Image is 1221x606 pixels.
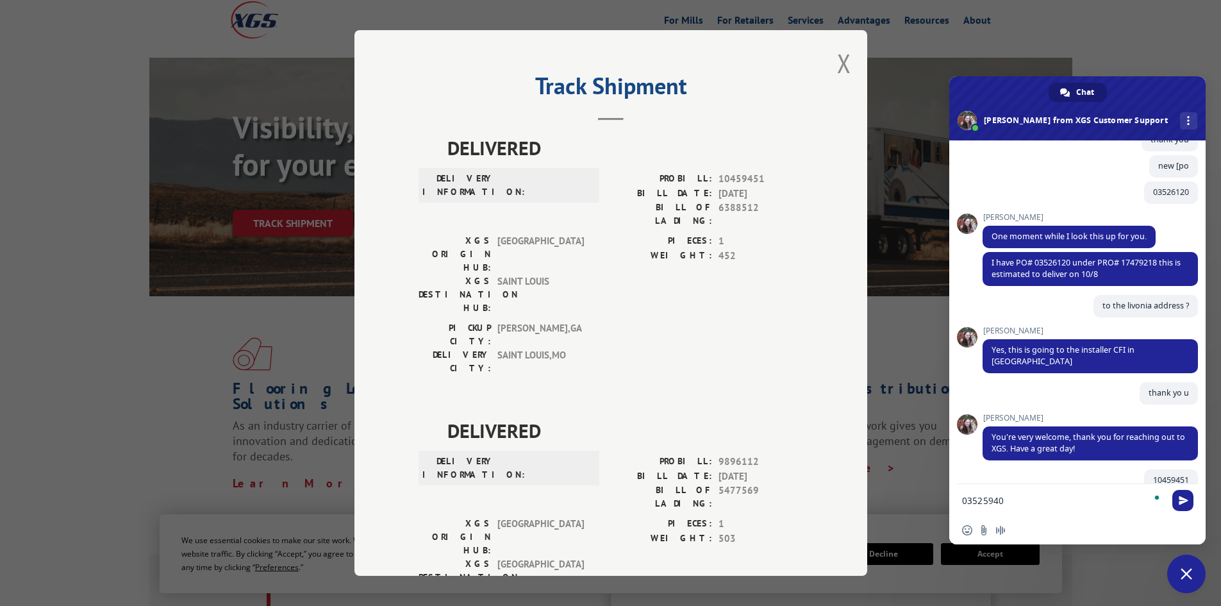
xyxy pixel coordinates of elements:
[983,414,1198,423] span: [PERSON_NAME]
[419,517,491,557] label: XGS ORIGIN HUB:
[422,455,495,482] label: DELIVERY INFORMATION:
[419,321,491,348] label: PICKUP CITY:
[611,532,712,546] label: WEIGHT:
[611,484,712,510] label: BILL OF LADING:
[962,495,1165,507] textarea: To enrich screen reader interactions, please activate Accessibility in Grammarly extension settings
[1102,300,1189,311] span: to the livonia address ?
[497,234,584,274] span: [GEOGRAPHIC_DATA]
[497,517,584,557] span: [GEOGRAPHIC_DATA]
[837,46,851,80] button: Close modal
[718,532,803,546] span: 503
[992,231,1147,242] span: One moment while I look this up for you.
[983,213,1156,222] span: [PERSON_NAME]
[497,557,584,598] span: [GEOGRAPHIC_DATA]
[718,517,803,532] span: 1
[447,133,803,162] span: DELIVERED
[419,77,803,101] h2: Track Shipment
[1172,490,1193,511] span: Send
[447,416,803,445] span: DELIVERED
[611,469,712,484] label: BILL DATE:
[962,525,972,535] span: Insert an emoji
[1167,555,1206,593] div: Close chat
[1180,112,1197,130] div: More channels
[611,234,712,249] label: PIECES:
[718,455,803,469] span: 9896112
[718,234,803,249] span: 1
[611,249,712,264] label: WEIGHT:
[1149,387,1189,398] span: thank yo u
[983,326,1198,335] span: [PERSON_NAME]
[497,348,584,375] span: SAINT LOUIS , MO
[992,432,1185,454] span: You're very welcome, thank you for reaching out to XGS. Have a great day!
[995,525,1006,535] span: Audio message
[718,249,803,264] span: 452
[1153,187,1189,198] span: 03526120
[419,557,491,598] label: XGS DESTINATION HUB:
[419,234,491,274] label: XGS ORIGIN HUB:
[611,455,712,469] label: PROBILL:
[992,257,1181,280] span: I have PO# 03526120 under PRO# 17479218 this is estimated to deliver on 10/8
[497,321,584,348] span: [PERSON_NAME] , GA
[422,172,495,199] label: DELIVERY INFORMATION:
[718,201,803,228] span: 6388512
[611,201,712,228] label: BILL OF LADING:
[611,187,712,201] label: BILL DATE:
[419,348,491,375] label: DELIVERY CITY:
[718,469,803,484] span: [DATE]
[718,484,803,510] span: 5477569
[718,172,803,187] span: 10459451
[611,172,712,187] label: PROBILL:
[1158,160,1189,171] span: new [po
[611,517,712,532] label: PIECES:
[979,525,989,535] span: Send a file
[718,187,803,201] span: [DATE]
[1153,475,1189,485] span: 10459451
[497,274,584,315] span: SAINT LOUIS
[1076,83,1094,102] span: Chat
[419,274,491,315] label: XGS DESTINATION HUB:
[992,344,1134,367] span: Yes, this is going to the installer CFI in [GEOGRAPHIC_DATA]
[1049,83,1107,102] div: Chat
